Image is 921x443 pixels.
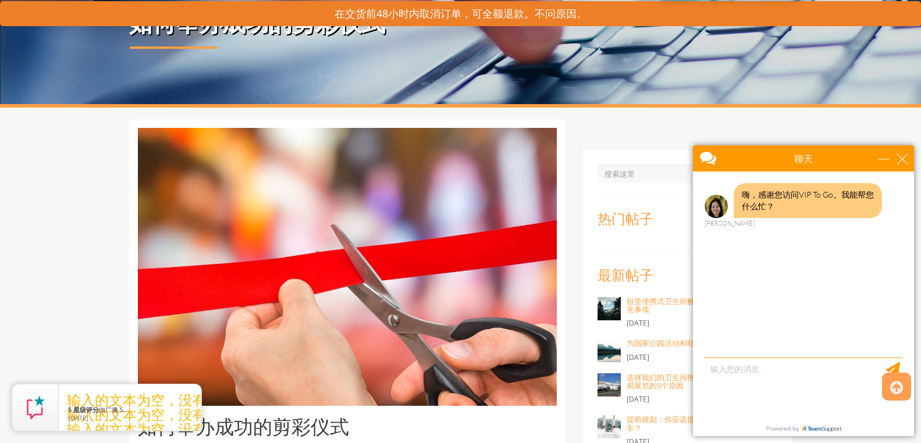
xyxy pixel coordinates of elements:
[105,405,125,414] font: 广播 S.
[627,352,649,362] font: [DATE]
[598,415,621,438] img: 提前规划：你应该提前多久预订婚礼洗手间拖车？ - VIPTOGO
[627,296,778,315] a: 租赁便携式卫生间解决方案用于国家公园的注意事项
[627,394,649,404] font: [DATE]
[24,396,47,419] img: 评论评分
[598,265,653,284] font: 最新帖子
[598,209,653,228] font: 热门帖子
[627,318,649,328] font: [DATE]
[335,6,587,20] font: 在交货前48小时内取消订单，可全额退款。不问原因。
[627,414,778,433] a: 提前规划：你应该提前多久预订婚礼洗手间拖车？
[598,373,621,396] img: 选择我们的卫生间拖车参加您的下一个户外贸易展览的5个原因 - VIPTOGO
[686,138,921,443] iframe: 在线聊天框
[627,372,778,391] a: 选择我们的卫生间拖车参加您的下一个户外贸易展览的5个原因
[73,405,99,414] font: 星级评分
[99,405,105,414] font: 由
[67,391,332,405] font: 输入的文本为空，没有可用来翻译的内容。
[598,339,621,362] img: 为国家公园活动和旺季规划卫生间设施 - VIPTOGO
[627,338,755,348] a: 为国家公园活动和旺季规划卫生间设施
[598,165,778,183] input: 搜索这里
[68,405,72,414] font: 5
[67,420,332,434] font: 输入的文本为空，没有可用来翻译的内容。
[67,406,332,420] font: 输入的文本为空，没有可用来翻译的内容。
[138,128,557,406] img: 手拿剪刀剪红色丝带 - 开幕式
[598,297,621,320] img: 租赁国家公园便携式卫生间解决方案的注意事项 - VIPTOGO
[138,413,349,440] font: 如何举办成功的剪彩仪式
[68,413,88,422] font: [DATE]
